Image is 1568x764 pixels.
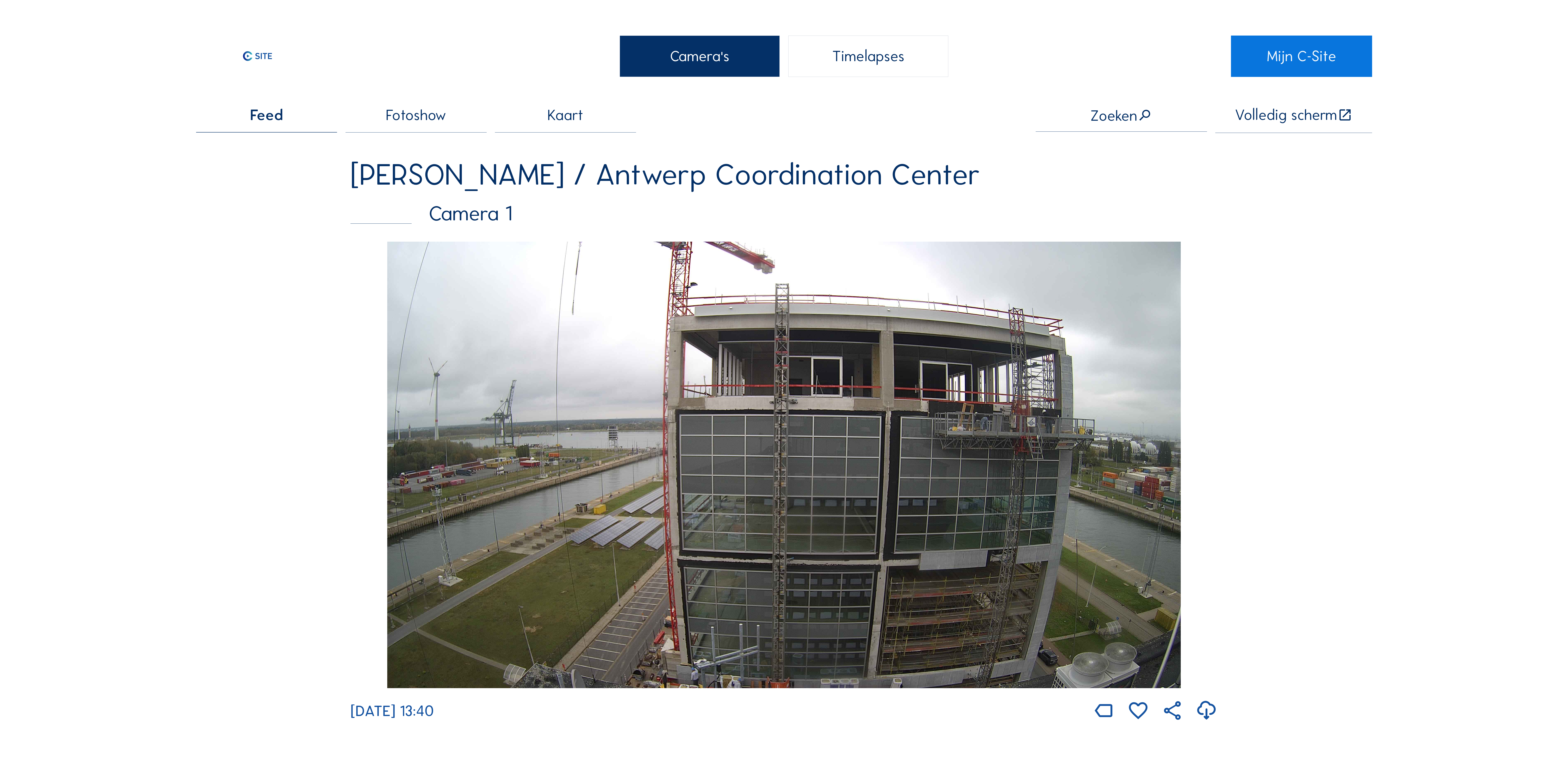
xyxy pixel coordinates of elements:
div: Zoeken [1090,108,1152,123]
div: [PERSON_NAME] / Antwerp Coordination Center [350,160,1218,189]
a: C-SITE Logo [196,36,337,77]
a: Mijn C-Site [1231,36,1372,77]
span: [DATE] 13:40 [350,702,434,720]
div: Camera's [620,36,780,77]
img: Image [387,242,1181,688]
img: C-SITE Logo [196,36,319,77]
span: Kaart [547,108,583,123]
div: Volledig scherm [1235,107,1337,123]
span: Fotoshow [386,108,446,123]
span: Feed [250,108,283,123]
div: Timelapses [788,36,948,77]
div: Camera 1 [350,203,1218,224]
